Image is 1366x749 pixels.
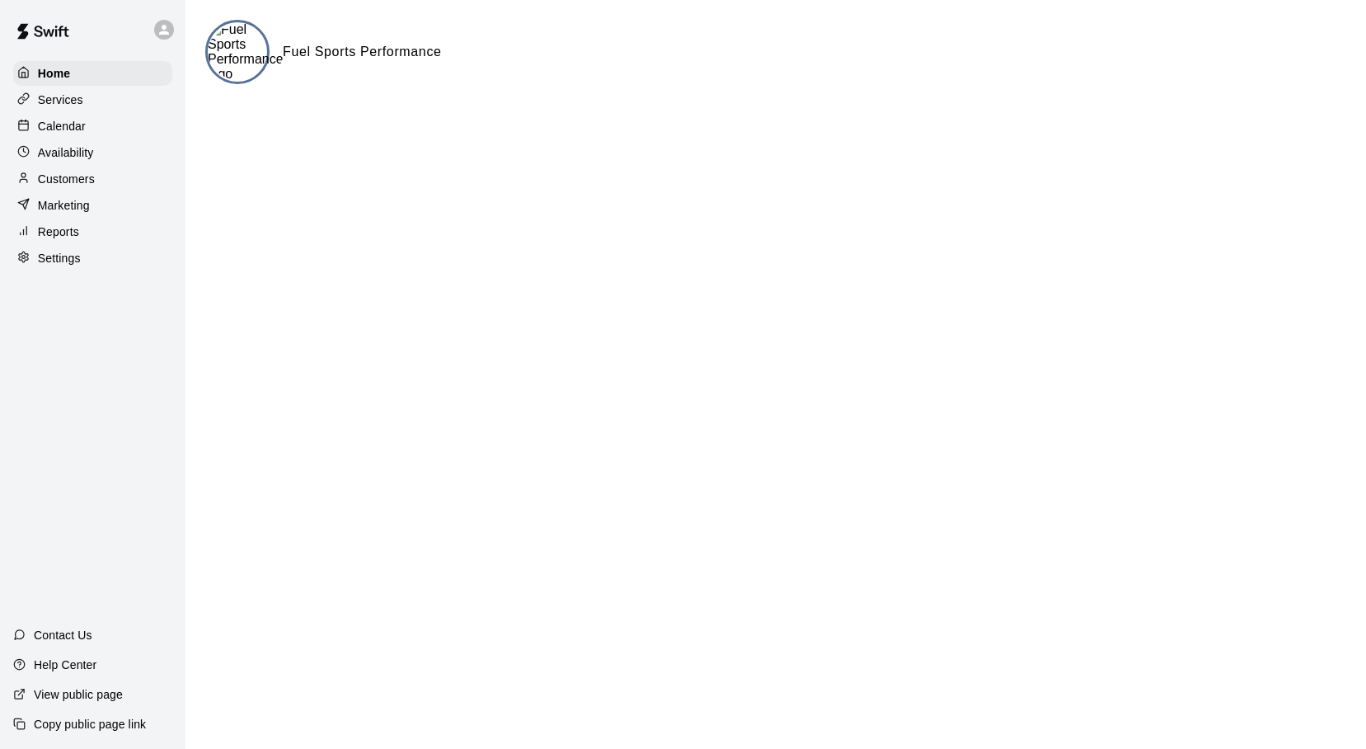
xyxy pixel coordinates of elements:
img: Fuel Sports Performance logo [208,22,284,82]
p: Reports [38,224,79,240]
p: Home [38,65,71,82]
p: Contact Us [34,627,92,643]
a: Availability [13,140,172,165]
p: Copy public page link [34,716,146,733]
p: Marketing [38,197,90,214]
p: Availability [38,144,94,161]
a: Settings [13,246,172,271]
a: Calendar [13,114,172,139]
p: View public page [34,686,123,703]
h6: Fuel Sports Performance [283,41,442,63]
a: Marketing [13,193,172,218]
a: Reports [13,219,172,244]
a: Services [13,87,172,112]
a: Customers [13,167,172,191]
p: Help Center [34,657,96,673]
p: Settings [38,250,81,266]
p: Services [38,92,83,108]
p: Calendar [38,118,86,134]
a: Home [13,61,172,86]
p: Customers [38,171,95,187]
